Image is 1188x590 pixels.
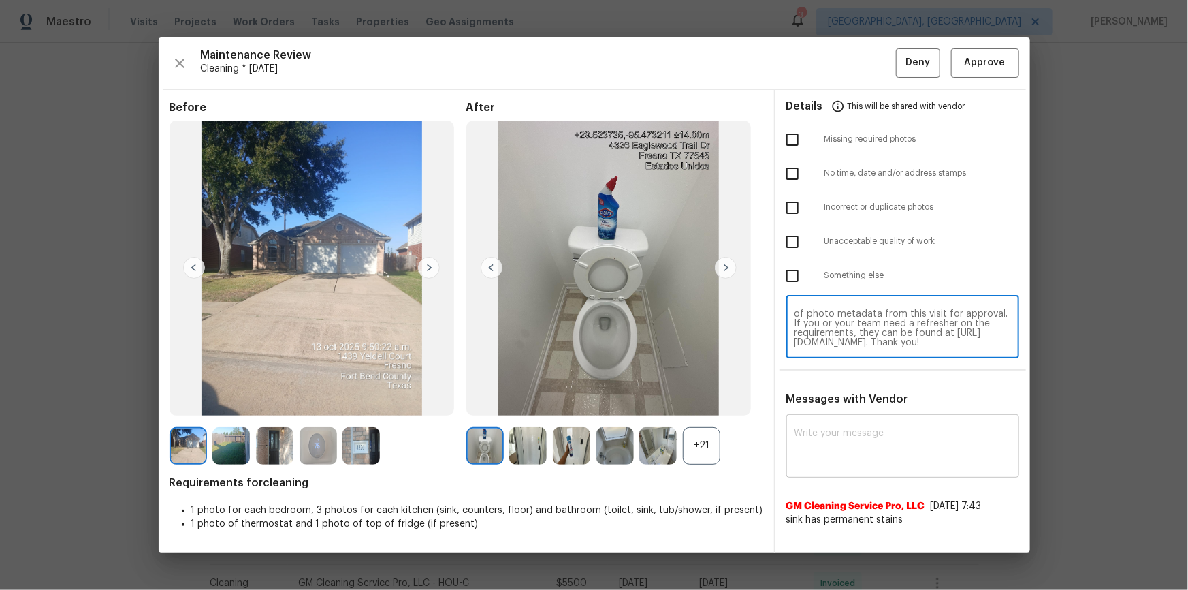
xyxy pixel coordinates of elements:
img: right-chevron-button-url [715,257,737,279]
span: Requirements for cleaning [170,476,763,490]
div: No time, date and/or address stamps [775,157,1030,191]
div: Incorrect or duplicate photos [775,191,1030,225]
span: GM Cleaning Service Pro, LLC [786,499,925,513]
div: Unacceptable quality of work [775,225,1030,259]
span: Cleaning * [DATE] [201,62,896,76]
span: Unacceptable quality of work [824,236,1019,247]
span: Deny [905,55,930,72]
span: Maintenance Review [201,48,896,62]
span: This will be shared with vendor [848,90,965,123]
textarea: Maintenance Audit Team: Hello! Unfortunately this cleaning visit completed on [DATE] has been den... [794,309,1011,347]
img: left-chevron-button-url [183,257,205,279]
span: sink has permanent stains [786,513,1019,527]
span: Something else [824,270,1019,281]
span: Approve [965,55,1006,72]
button: Deny [896,48,940,78]
span: Details [786,90,823,123]
div: Something else [775,259,1030,293]
span: After [466,101,763,114]
span: Before [170,101,466,114]
li: 1 photo for each bedroom, 3 photos for each kitchen (sink, counters, floor) and bathroom (toilet,... [191,503,763,517]
span: Messages with Vendor [786,394,908,405]
span: [DATE] 7:43 [931,501,982,511]
img: right-chevron-button-url [418,257,440,279]
img: left-chevron-button-url [481,257,502,279]
button: Approve [951,48,1019,78]
span: Incorrect or duplicate photos [824,202,1019,213]
div: +21 [683,427,720,465]
li: 1 photo of thermostat and 1 photo of top of fridge (if present) [191,517,763,531]
div: Missing required photos [775,123,1030,157]
span: Missing required photos [824,134,1019,145]
span: No time, date and/or address stamps [824,168,1019,179]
